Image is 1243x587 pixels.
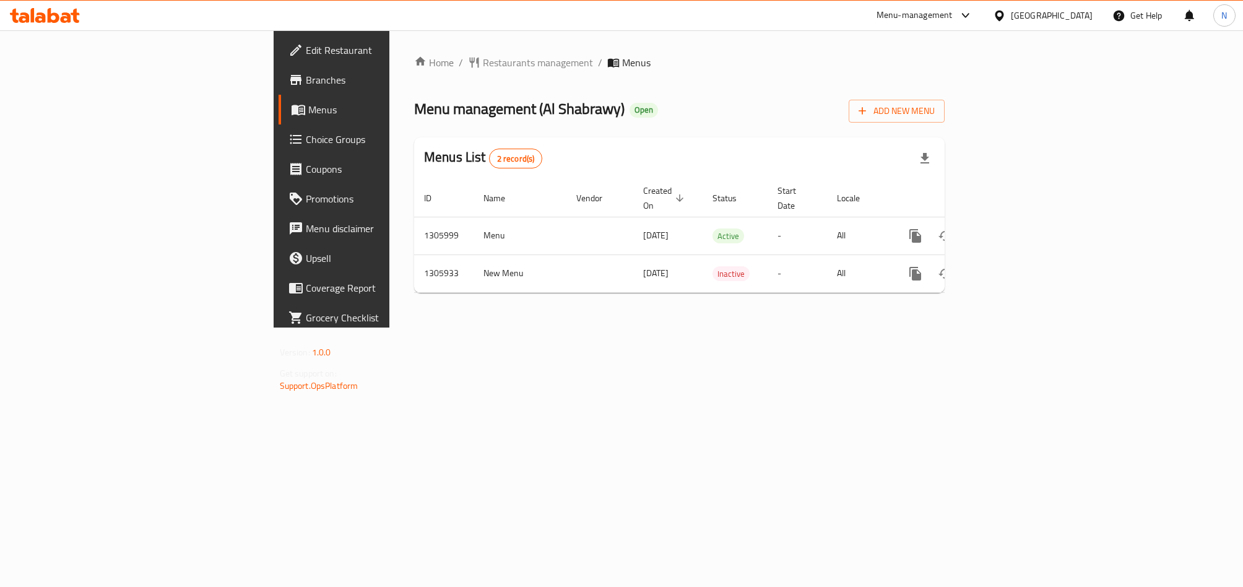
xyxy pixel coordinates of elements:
[279,184,481,214] a: Promotions
[312,344,331,360] span: 1.0.0
[827,254,891,292] td: All
[306,251,471,266] span: Upsell
[849,100,945,123] button: Add New Menu
[468,55,593,70] a: Restaurants management
[891,180,1029,217] th: Actions
[306,43,471,58] span: Edit Restaurant
[930,221,960,251] button: Change Status
[827,217,891,254] td: All
[306,191,471,206] span: Promotions
[768,254,827,292] td: -
[279,95,481,124] a: Menus
[859,103,935,119] span: Add New Menu
[712,266,750,281] div: Inactive
[877,8,953,23] div: Menu-management
[630,103,658,118] div: Open
[712,267,750,281] span: Inactive
[280,378,358,394] a: Support.OpsPlatform
[622,55,651,70] span: Menus
[306,72,471,87] span: Branches
[280,365,337,381] span: Get support on:
[630,105,658,115] span: Open
[1221,9,1227,22] span: N
[768,217,827,254] td: -
[279,35,481,65] a: Edit Restaurant
[576,191,618,206] span: Vendor
[414,55,945,70] nav: breadcrumb
[279,214,481,243] a: Menu disclaimer
[279,154,481,184] a: Coupons
[483,55,593,70] span: Restaurants management
[777,183,812,213] span: Start Date
[901,221,930,251] button: more
[414,180,1029,293] table: enhanced table
[643,265,669,281] span: [DATE]
[490,153,542,165] span: 2 record(s)
[489,149,543,168] div: Total records count
[280,344,310,360] span: Version:
[712,191,753,206] span: Status
[279,303,481,333] a: Grocery Checklist
[474,254,566,292] td: New Menu
[1011,9,1093,22] div: [GEOGRAPHIC_DATA]
[414,95,625,123] span: Menu management ( Al Shabrawy )
[306,132,471,147] span: Choice Groups
[474,217,566,254] td: Menu
[279,273,481,303] a: Coverage Report
[643,227,669,243] span: [DATE]
[930,259,960,289] button: Change Status
[598,55,602,70] li: /
[424,191,448,206] span: ID
[308,102,471,117] span: Menus
[901,259,930,289] button: more
[910,144,940,173] div: Export file
[279,124,481,154] a: Choice Groups
[306,280,471,295] span: Coverage Report
[306,221,471,236] span: Menu disclaimer
[483,191,521,206] span: Name
[837,191,876,206] span: Locale
[306,310,471,325] span: Grocery Checklist
[712,228,744,243] div: Active
[279,65,481,95] a: Branches
[424,148,542,168] h2: Menus List
[279,243,481,273] a: Upsell
[712,229,744,243] span: Active
[306,162,471,176] span: Coupons
[643,183,688,213] span: Created On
